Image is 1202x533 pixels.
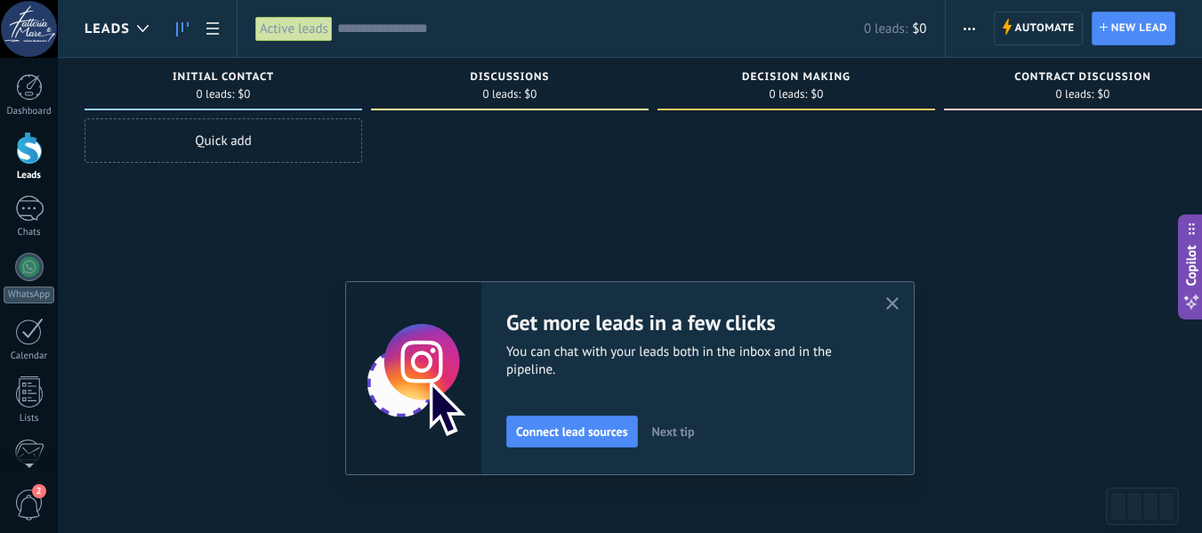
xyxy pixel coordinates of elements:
[524,89,536,100] span: $0
[4,227,55,238] div: Chats
[238,89,250,100] span: $0
[1182,245,1200,286] span: Copilot
[770,89,808,100] span: 0 leads:
[1015,12,1075,44] span: Automate
[1111,12,1167,44] span: New lead
[197,89,235,100] span: 0 leads:
[167,12,198,46] a: Leads
[912,20,926,37] span: $0
[811,89,823,100] span: $0
[506,416,638,448] button: Connect lead sources
[1092,12,1175,45] a: New lead
[4,170,55,182] div: Leads
[1014,71,1150,84] span: Contract discussion
[956,12,982,45] button: More
[4,106,55,117] div: Dashboard
[198,12,228,46] a: List
[516,425,628,438] span: Connect lead sources
[666,71,926,86] div: Decision making
[864,20,908,37] span: 0 leads:
[93,71,353,86] div: Initial contact
[4,351,55,362] div: Calendar
[652,425,695,438] span: Next tip
[380,71,640,86] div: Discussions
[4,413,55,424] div: Lists
[4,287,54,303] div: WhatsApp
[173,71,274,84] span: Initial contact
[85,20,130,37] span: Leads
[506,343,864,379] span: You can chat with your leads both in the inbox and in the pipeline.
[1097,89,1109,100] span: $0
[255,16,333,42] div: Active leads
[85,118,362,163] div: Quick add
[994,12,1083,45] a: Automate
[742,71,851,84] span: Decision making
[644,418,703,445] button: Next tip
[470,71,549,84] span: Discussions
[1056,89,1094,100] span: 0 leads:
[506,309,864,336] h2: Get more leads in a few clicks
[483,89,521,100] span: 0 leads:
[32,484,46,498] span: 2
